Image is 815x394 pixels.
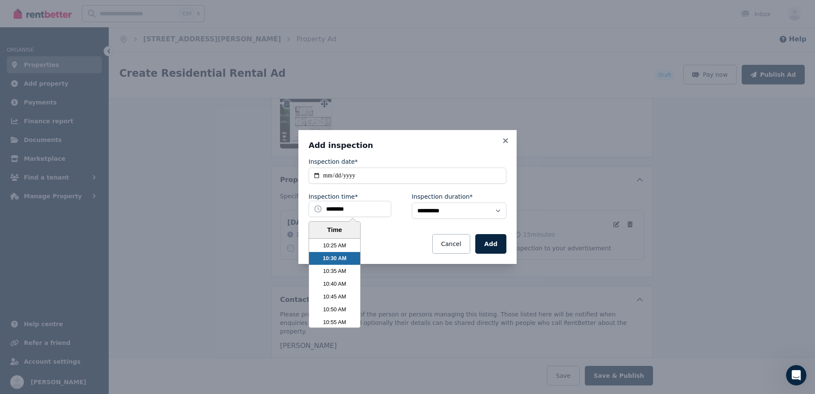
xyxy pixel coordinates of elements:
div: Profile image for RochelleRate your conversation[PERSON_NAME]•2h ago [9,128,162,159]
div: Send us a message [17,171,142,180]
ul: Time [309,239,360,328]
label: Inspection date* [309,157,358,166]
h3: Add inspection [309,140,506,151]
div: Send us a messageWe typically reply in under 30 minutes [9,164,162,197]
img: Profile image for Earl [118,14,135,31]
li: 10:45 AM [309,290,360,303]
li: 10:40 AM [309,278,360,290]
p: How can we help? [17,90,153,104]
button: Search for help [12,205,158,222]
div: Recent messageProfile image for RochelleRate your conversation[PERSON_NAME]•2h ago [9,115,162,160]
label: Inspection time* [309,192,358,201]
span: Messages [71,287,100,293]
button: Help [114,266,171,300]
span: Rate your conversation [38,136,107,142]
button: Add [475,234,506,254]
div: Lease Agreement [17,260,143,269]
span: Search for help [17,209,69,218]
div: • 2h ago [89,144,113,153]
li: 10:30 AM [309,252,360,265]
div: Rental Payments - How They Work [12,241,158,257]
img: Profile image for Rochelle [17,135,35,152]
div: How much does it cost? [17,229,143,238]
img: Profile image for Jeremy [134,14,151,31]
li: 10:35 AM [309,265,360,278]
div: [PERSON_NAME] [38,144,87,153]
div: Lease Agreement [12,257,158,272]
li: 10:55 AM [309,316,360,329]
li: 10:25 AM [309,239,360,252]
button: Messages [57,266,113,300]
label: Inspection duration* [412,192,473,201]
div: How much does it cost? [12,225,158,241]
img: logo [17,16,79,30]
button: Cancel [432,234,470,254]
div: We typically reply in under 30 minutes [17,180,142,189]
span: Home [19,287,38,293]
p: Hi [PERSON_NAME] 👋 [17,61,153,90]
span: Help [135,287,149,293]
div: Recent message [17,122,153,131]
div: Rental Payments - How They Work [17,244,143,253]
div: Time [311,225,358,235]
img: Profile image for Rochelle [101,14,118,31]
iframe: Intercom live chat [786,365,806,385]
li: 10:50 AM [309,303,360,316]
